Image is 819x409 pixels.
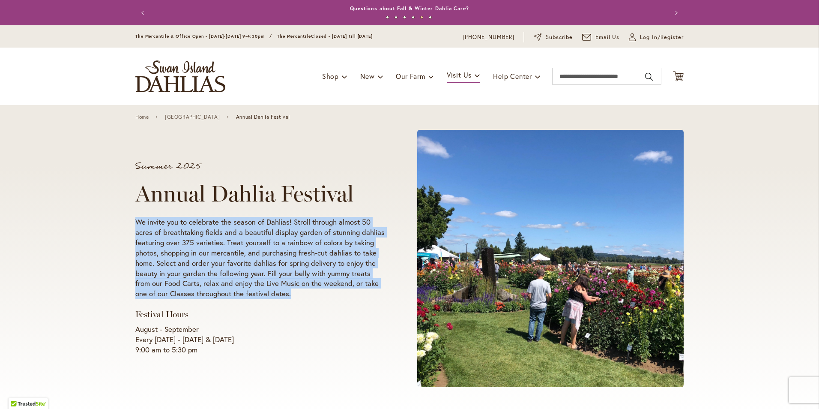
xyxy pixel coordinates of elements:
span: Subscribe [546,33,573,42]
p: August - September Every [DATE] - [DATE] & [DATE] 9:00 am to 5:30 pm [135,324,385,355]
span: Annual Dahlia Festival [236,114,290,120]
h1: Annual Dahlia Festival [135,181,385,207]
a: Log In/Register [629,33,684,42]
span: Our Farm [396,72,425,81]
a: Subscribe [534,33,573,42]
span: Shop [322,72,339,81]
button: 1 of 6 [386,16,389,19]
button: 3 of 6 [403,16,406,19]
h3: Festival Hours [135,309,385,320]
button: Previous [135,4,152,21]
a: [PHONE_NUMBER] [463,33,514,42]
a: [GEOGRAPHIC_DATA] [165,114,220,120]
button: 5 of 6 [420,16,423,19]
span: Visit Us [447,70,472,79]
span: Log In/Register [640,33,684,42]
a: Questions about Fall & Winter Dahlia Care? [350,5,469,12]
a: Email Us [582,33,620,42]
span: The Mercantile & Office Open - [DATE]-[DATE] 9-4:30pm / The Mercantile [135,33,311,39]
span: Help Center [493,72,532,81]
button: 6 of 6 [429,16,432,19]
a: store logo [135,60,225,92]
span: New [360,72,374,81]
span: Closed - [DATE] till [DATE] [311,33,373,39]
p: We invite you to celebrate the season of Dahlias! Stroll through almost 50 acres of breathtaking ... [135,217,385,299]
a: Home [135,114,149,120]
span: Email Us [595,33,620,42]
button: 4 of 6 [412,16,415,19]
p: Summer 2025 [135,162,385,171]
button: Next [667,4,684,21]
button: 2 of 6 [395,16,398,19]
